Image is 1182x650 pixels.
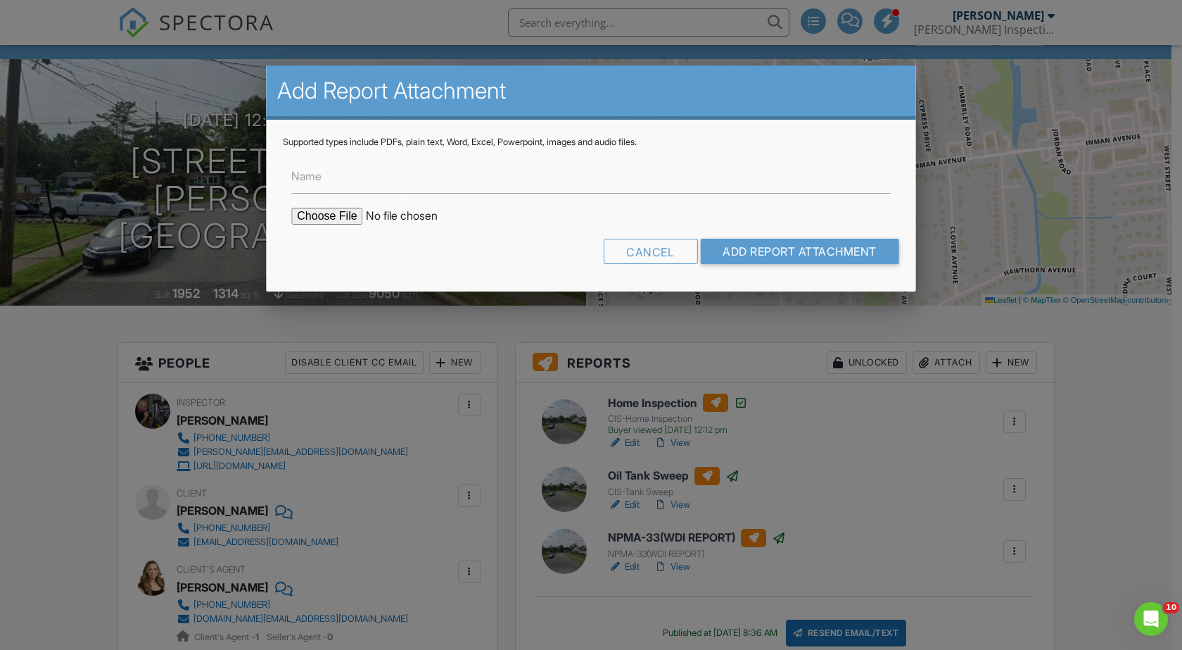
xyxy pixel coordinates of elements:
div: Supported types include PDFs, plain text, Word, Excel, Powerpoint, images and audio files. [283,137,898,148]
h2: Add Report Attachment [277,77,904,105]
label: Name [291,168,322,184]
span: 10 [1163,602,1179,613]
input: Add Report Attachment [700,239,898,264]
iframe: Intercom live chat [1134,602,1168,636]
div: Cancel [603,239,697,264]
